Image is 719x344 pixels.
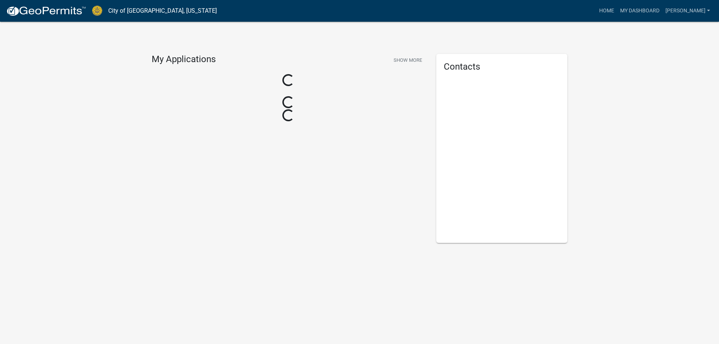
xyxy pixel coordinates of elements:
[108,4,217,17] a: City of [GEOGRAPHIC_DATA], [US_STATE]
[92,6,102,16] img: City of Jeffersonville, Indiana
[152,54,216,65] h4: My Applications
[617,4,662,18] a: My Dashboard
[662,4,713,18] a: [PERSON_NAME]
[391,54,425,66] button: Show More
[596,4,617,18] a: Home
[444,61,560,72] h5: Contacts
